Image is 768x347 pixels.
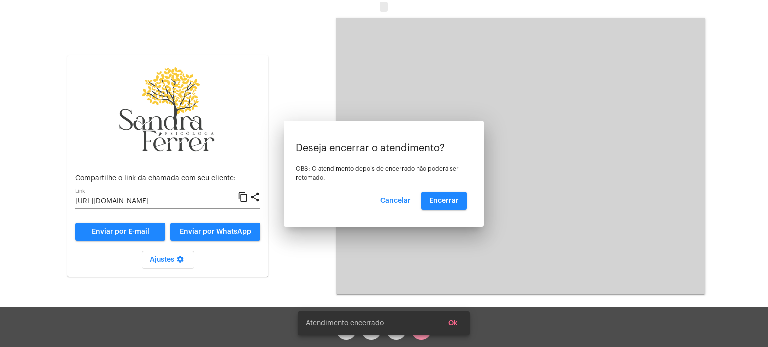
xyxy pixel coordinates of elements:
button: Cancelar [372,192,419,210]
span: Enviar por WhatsApp [180,228,251,235]
span: Cancelar [380,197,411,204]
p: Compartilhe o link da chamada com seu cliente: [75,175,260,182]
mat-icon: settings [174,255,186,267]
span: Atendimento encerrado [306,318,384,328]
img: 87cae55a-51f6-9edc-6e8c-b06d19cf5cca.png [118,63,218,158]
span: Ajustes [150,256,186,263]
mat-icon: content_copy [238,191,248,203]
span: Encerrar [429,197,459,204]
span: OBS: O atendimento depois de encerrado não poderá ser retomado. [296,166,459,181]
span: Ok [448,320,458,327]
p: Deseja encerrar o atendimento? [296,143,472,154]
button: Encerrar [421,192,467,210]
span: Enviar por E-mail [92,228,149,235]
mat-icon: share [250,191,260,203]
